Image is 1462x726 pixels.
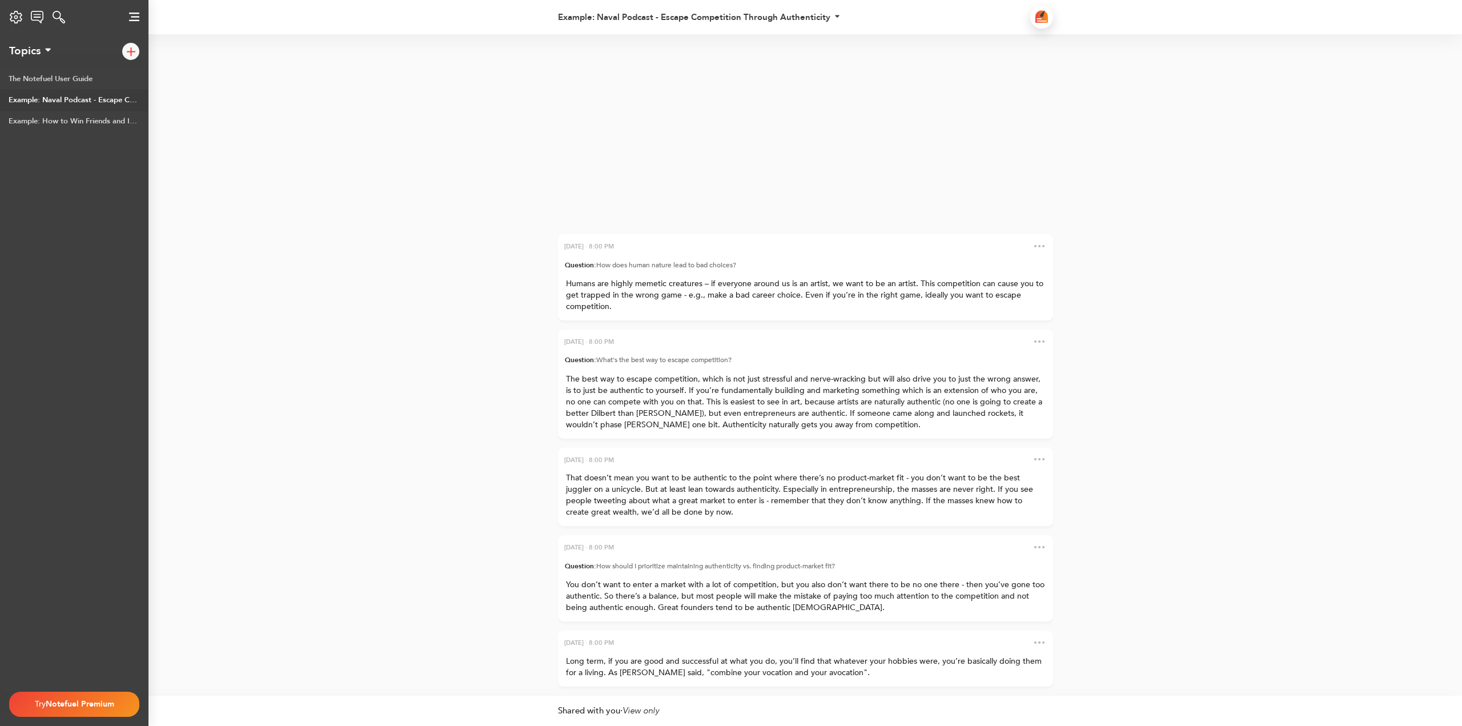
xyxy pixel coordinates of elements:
[31,11,44,23] img: logo
[558,696,1053,717] div: ·
[564,637,614,649] div: [DATE] · 8:00 PM
[564,454,614,466] div: [DATE] · 8:00 PM
[565,260,596,270] span: Question:
[46,699,114,709] span: Notefuel Premium
[53,11,65,23] img: logo
[1035,10,1048,23] img: logo
[564,240,614,252] div: [DATE] · 8:00 PM
[129,13,139,21] img: logo
[566,579,1047,613] span: You don’t want to enter a market with a lot of competition, but you also don’t want there to be n...
[596,260,736,270] span: How does human nature lead to bad choices?
[564,336,614,348] div: [DATE] · 8:00 PM
[596,561,835,571] span: How should I prioritize maintaining authenticity vs. finding product-market fit?
[566,278,1046,312] span: Humans are highly memetic creatures – if everyone around us is an artist, we want to be an artist...
[622,705,659,716] span: View only
[564,542,614,553] div: [DATE] · 8:00 PM
[9,45,41,57] div: Topics
[558,705,620,716] span: Shared with you
[566,472,1035,518] span: That doesn’t mean you want to be authentic to the point where there’s no product-market fit - you...
[1034,340,1045,343] img: dots.png
[566,656,1044,678] span: Long term, if you are good and successful at what you do, you’ll find that whatever your hobbies ...
[565,561,596,571] span: Question:
[1034,546,1045,548] img: dots.png
[127,47,135,56] img: logo
[1034,245,1045,247] img: dots.png
[566,374,1045,430] span: The best way to escape competition, which is not just stressful and nerve-wracking but will also ...
[1034,641,1045,644] img: dots.png
[565,355,596,364] span: Question:
[558,13,830,22] div: Example: Naval Podcast - Escape Competition Through Authenticity
[18,693,130,716] div: Try
[596,355,732,364] span: What's the best way to escape competition?
[1034,458,1045,460] img: dots.png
